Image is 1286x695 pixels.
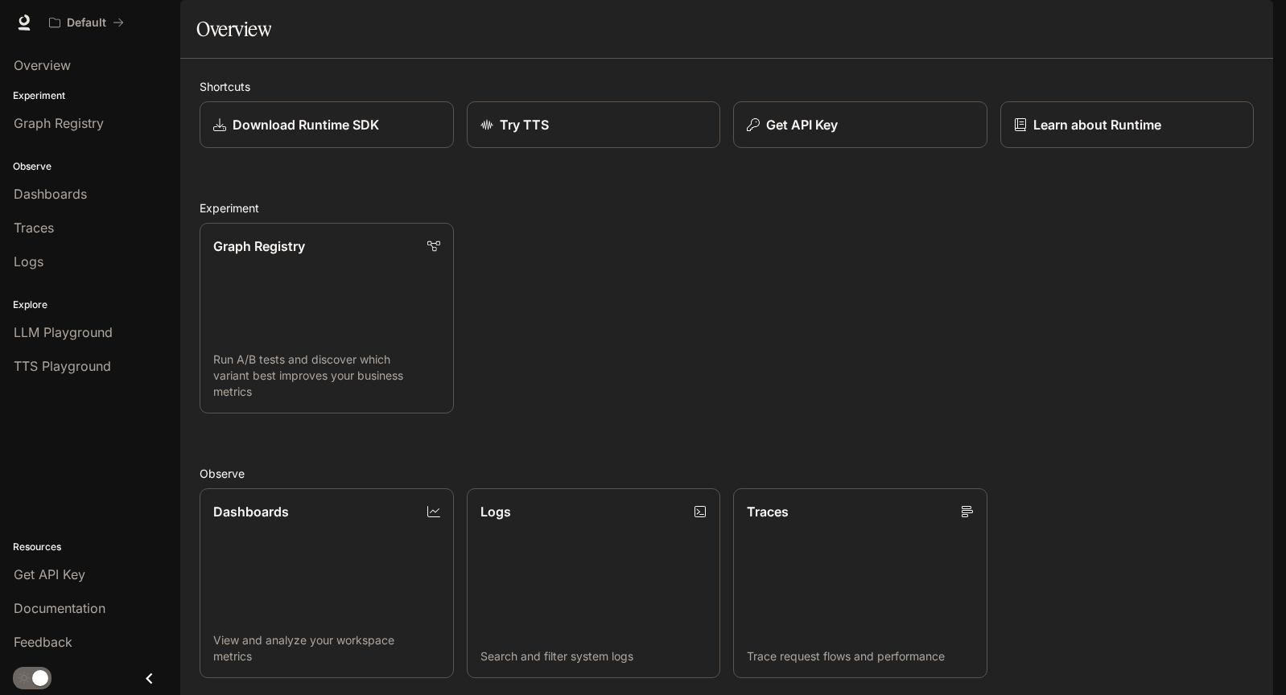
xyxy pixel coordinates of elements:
p: Dashboards [213,502,289,521]
p: Get API Key [766,115,838,134]
a: DashboardsView and analyze your workspace metrics [200,488,454,679]
p: Graph Registry [213,236,305,256]
p: Default [67,16,106,30]
h1: Overview [196,13,271,45]
p: Search and filter system logs [480,648,707,664]
h2: Shortcuts [200,78,1254,95]
h2: Observe [200,465,1254,482]
a: Download Runtime SDK [200,101,454,148]
p: Try TTS [500,115,549,134]
p: Traces [747,502,789,521]
a: LogsSearch and filter system logs [467,488,721,679]
p: Download Runtime SDK [233,115,379,134]
p: Logs [480,502,511,521]
a: Try TTS [467,101,721,148]
p: View and analyze your workspace metrics [213,632,440,664]
p: Run A/B tests and discover which variant best improves your business metrics [213,352,440,400]
a: Graph RegistryRun A/B tests and discover which variant best improves your business metrics [200,223,454,413]
button: Get API Key [733,101,987,148]
a: TracesTrace request flows and performance [733,488,987,679]
a: Learn about Runtime [1000,101,1255,148]
p: Trace request flows and performance [747,648,974,664]
h2: Experiment [200,199,1254,216]
button: All workspaces [42,6,131,39]
p: Learn about Runtime [1033,115,1161,134]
